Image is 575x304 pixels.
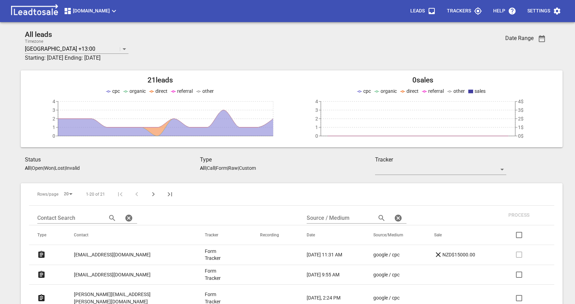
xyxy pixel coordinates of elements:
button: Last Page [162,186,178,203]
tspan: 2 [315,116,318,121]
label: Timezone [25,39,43,43]
h3: Status [25,156,200,164]
tspan: 2 [52,116,55,121]
span: Rows/page [37,192,58,197]
h3: Starting: [DATE] Ending: [DATE] [25,54,462,62]
span: direct [406,88,419,94]
p: [DATE] 11:31 AM [307,251,342,258]
span: other [202,88,214,94]
span: cpc [363,88,371,94]
h3: Tracker [375,156,506,164]
h2: All leads [25,30,462,39]
span: | [43,165,44,171]
a: google / cpc [373,251,406,258]
p: [EMAIL_ADDRESS][DOMAIN_NAME] [74,251,151,258]
p: [GEOGRAPHIC_DATA] +13:00 [25,45,95,53]
tspan: 3$ [518,107,524,113]
span: | [54,165,55,171]
span: | [31,165,32,171]
th: Type [29,225,66,245]
tspan: 1 [315,125,318,130]
img: logo [8,4,61,18]
p: [DATE] 9:55 AM [307,271,339,278]
tspan: 3 [52,107,55,113]
p: [DATE], 2:24 PM [307,294,341,302]
tspan: 4 [315,99,318,104]
aside: All [200,165,206,171]
button: [DOMAIN_NAME] [61,4,121,18]
span: 1-20 of 21 [86,192,105,197]
a: [EMAIL_ADDRESS][DOMAIN_NAME] [74,266,151,283]
p: [EMAIL_ADDRESS][DOMAIN_NAME] [74,271,151,278]
a: [DATE] 9:55 AM [307,271,346,278]
p: Raw [228,165,238,171]
tspan: 3 [315,107,318,113]
h3: Date Range [505,35,534,41]
p: Settings [527,8,550,14]
a: google / cpc [373,294,406,302]
p: Trackers [447,8,471,14]
span: | [215,165,216,171]
svg: Form [37,271,46,279]
p: Lost [55,165,65,171]
span: | [238,165,239,171]
a: [DATE] 11:31 AM [307,251,346,258]
button: Next Page [145,186,162,203]
p: Leads [410,8,425,14]
tspan: 0 [52,133,55,139]
span: referral [428,88,444,94]
span: [DOMAIN_NAME] [64,7,118,15]
p: Call [207,165,215,171]
th: Sale [426,225,495,245]
span: referral [177,88,193,94]
span: direct [155,88,167,94]
p: Form [216,165,227,171]
th: Tracker [197,225,252,245]
span: | [227,165,228,171]
th: Date [298,225,365,245]
h3: Type [200,156,375,164]
aside: All [25,165,31,171]
h2: 21 leads [29,76,292,85]
tspan: 4 [52,99,55,104]
p: google / cpc [373,294,400,302]
p: google / cpc [373,251,400,258]
p: Won [44,165,54,171]
tspan: 1 [52,125,55,130]
a: [EMAIL_ADDRESS][DOMAIN_NAME] [74,246,151,263]
span: | [206,165,207,171]
a: Form Tracker [205,267,232,282]
span: | [65,165,66,171]
tspan: 2$ [518,116,524,121]
h2: 0 sales [292,76,555,85]
span: organic [381,88,397,94]
th: Source/Medium [365,225,426,245]
a: Form Tracker [205,248,232,262]
p: Open [32,165,43,171]
p: google / cpc [373,271,400,278]
svg: Form [37,294,46,302]
span: sales [475,88,486,94]
svg: Form [37,251,46,259]
span: cpc [112,88,120,94]
a: google / cpc [373,271,406,278]
a: NZD$15000.00 [434,251,475,259]
tspan: 1$ [518,125,524,130]
th: Recording [252,225,298,245]
span: other [453,88,465,94]
a: [DATE], 2:24 PM [307,294,346,302]
span: organic [130,88,146,94]
div: 20 [61,189,75,199]
p: Help [493,8,505,14]
p: Custom [239,165,256,171]
th: Contact [66,225,197,245]
tspan: 4$ [518,99,524,104]
tspan: 0$ [518,133,524,139]
button: Date Range [534,30,550,47]
p: Invalid [66,165,80,171]
tspan: 0 [315,133,318,139]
